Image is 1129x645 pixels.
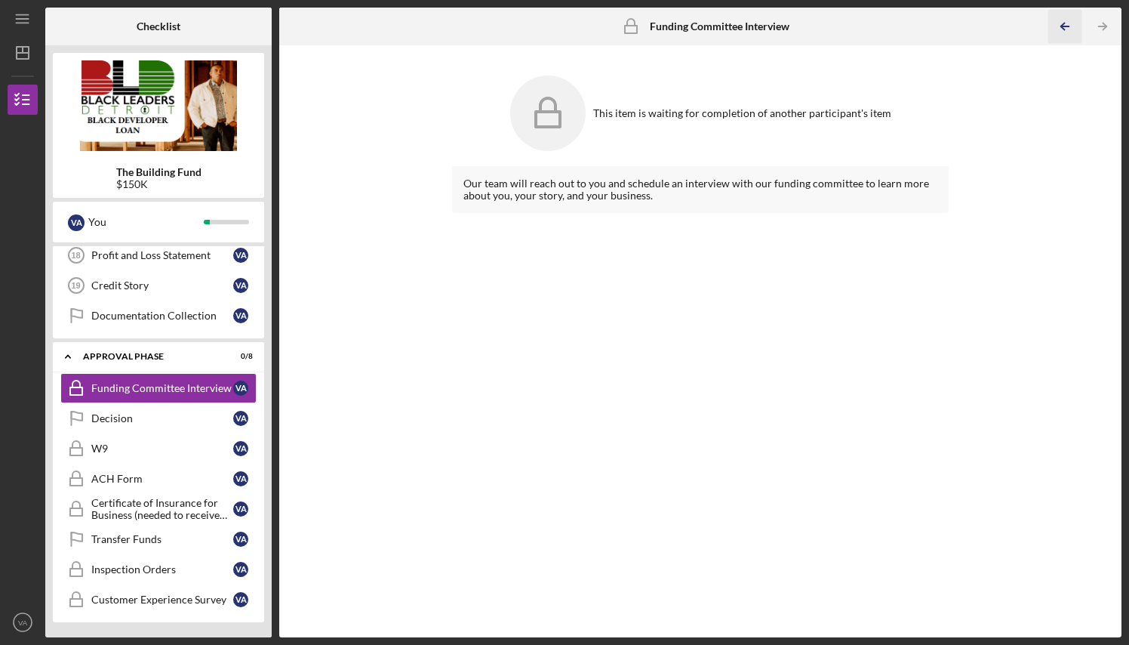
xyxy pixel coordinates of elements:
div: Inspection Orders [91,563,233,576]
div: V A [233,471,248,486]
a: Transfer FundsVA [60,524,257,554]
div: V A [233,532,248,547]
text: VA [18,619,28,627]
div: V A [68,214,85,231]
div: $150K [116,178,201,190]
a: ACH FormVA [60,464,257,494]
div: Documentation Collection [91,310,233,322]
img: Product logo [53,60,264,151]
tspan: 19 [71,281,80,290]
a: Certificate of Insurance for Business (needed to receive funds)VA [60,494,257,524]
div: V A [233,308,248,323]
a: 19Credit StoryVA [60,270,257,301]
b: Funding Committee Interview [650,20,789,32]
tspan: 18 [71,251,80,260]
b: Checklist [137,20,180,32]
div: W9 [91,443,233,455]
a: Documentation CollectionVA [60,301,257,331]
div: V A [233,278,248,293]
div: V A [233,381,248,396]
div: V A [233,441,248,456]
div: Certificate of Insurance for Business (needed to receive funds) [91,497,233,521]
div: This item is waiting for completion of another participant's item [593,107,891,119]
div: ACH Form [91,473,233,485]
div: V A [233,562,248,577]
div: Funding Committee Interview [91,382,233,394]
b: The Building Fund [116,166,201,178]
div: 0 / 8 [226,352,253,361]
a: Customer Experience SurveyVA [60,585,257,615]
div: V A [233,248,248,263]
div: Profit and Loss Statement [91,249,233,261]
a: 18Profit and Loss StatementVA [60,240,257,270]
div: Customer Experience Survey [91,594,233,606]
a: Funding Committee InterviewVA [60,373,257,403]
div: V A [233,592,248,607]
div: Decision [91,412,233,424]
a: DecisionVA [60,403,257,434]
div: V A [233,411,248,426]
div: Transfer Funds [91,533,233,545]
div: Approval Phase [83,352,215,361]
button: VA [8,607,38,637]
div: Credit Story [91,279,233,292]
div: You [88,209,204,235]
a: Inspection OrdersVA [60,554,257,585]
div: Our team will reach out to you and schedule an interview with our funding committee to learn more... [463,177,937,202]
div: V A [233,501,248,517]
a: W9VA [60,434,257,464]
